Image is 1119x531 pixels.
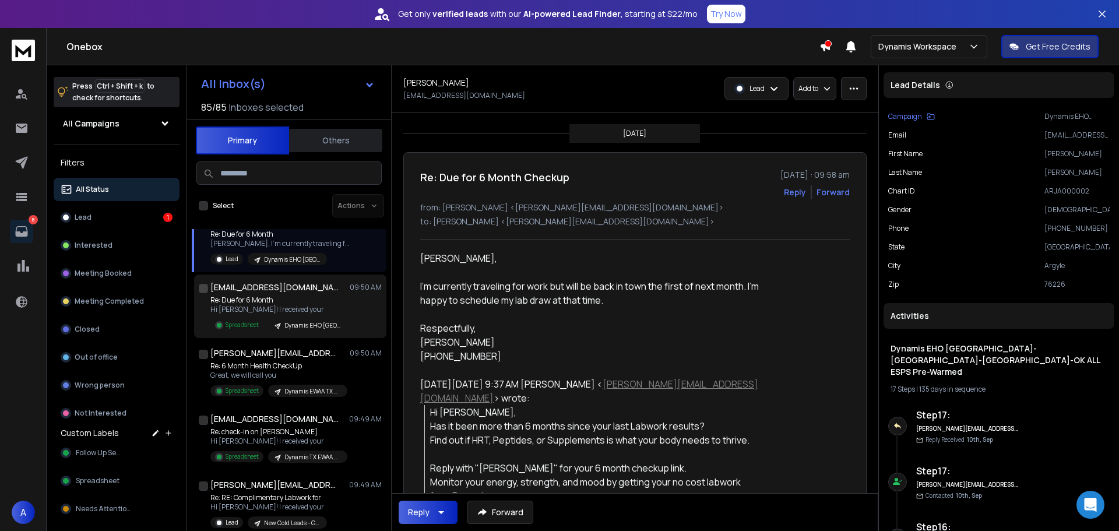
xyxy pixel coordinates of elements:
div: Has it been more than 6 months since your last Labwork results? [430,419,761,433]
h6: [PERSON_NAME][EMAIL_ADDRESS][DOMAIN_NAME] [916,480,1018,489]
p: Meeting Completed [75,297,144,306]
button: Try Now [707,5,745,23]
button: All Inbox(s) [192,72,384,96]
button: Needs Attention [54,497,180,521]
button: A [12,501,35,524]
button: Meeting Booked [54,262,180,285]
p: 09:49 AM [349,480,382,490]
span: 85 / 85 [201,100,227,114]
p: [EMAIL_ADDRESS][DOMAIN_NAME] [403,91,525,100]
h1: [PERSON_NAME][EMAIL_ADDRESS][PERSON_NAME][DOMAIN_NAME] [210,347,339,359]
button: Wrong person [54,374,180,397]
h3: Custom Labels [61,427,119,439]
p: Lead Details [891,79,940,91]
p: Try Now [710,8,742,20]
button: Follow Up Sent [54,441,180,465]
h6: Step 17 : [916,408,1018,422]
p: 8 [29,215,38,224]
p: Dynamis EHO [GEOGRAPHIC_DATA]-[GEOGRAPHIC_DATA]-[GEOGRAPHIC_DATA]-OK ALL ESPS Pre-Warmed [1044,112,1110,121]
p: Dynamis Workspace [878,41,961,52]
h1: Re: Due for 6 Month Checkup [420,169,569,185]
img: logo [12,40,35,61]
p: 09:49 AM [349,414,382,424]
h3: Inboxes selected [229,100,304,114]
p: [GEOGRAPHIC_DATA] [1044,242,1110,252]
p: Lead [749,84,765,93]
h6: [PERSON_NAME][EMAIL_ADDRESS][DOMAIN_NAME] [916,424,1018,433]
p: 09:50 AM [350,349,382,358]
p: Gender [888,205,912,214]
h1: [PERSON_NAME][EMAIL_ADDRESS][PERSON_NAME][DOMAIN_NAME] [210,479,339,491]
p: Argyle [1044,261,1110,270]
span: Ctrl + Shift + k [95,79,145,93]
div: Hi [PERSON_NAME], [430,405,761,419]
p: Spreadsheet [226,452,259,461]
h1: Onebox [66,40,819,54]
button: Meeting Completed [54,290,180,313]
p: Press to check for shortcuts. [72,80,154,104]
button: Forward [467,501,533,524]
p: Hi [PERSON_NAME]! I received your [210,502,327,512]
p: 09:50 AM [350,283,382,292]
p: Lead [226,518,238,527]
p: Dynamis EWAA TX OUTLOOK + OTHERs ESPS [284,387,340,396]
p: Meeting Booked [75,269,132,278]
strong: verified leads [432,8,488,20]
p: Wrong person [75,381,125,390]
p: Re: 6 Month Health CheckUp [210,361,347,371]
p: New Cold Leads - Google - ICP First Responders [264,519,320,528]
p: Interested [75,241,112,250]
h6: Step 17 : [916,464,1018,478]
p: [PERSON_NAME] [1044,149,1110,159]
p: City [888,261,900,270]
p: [EMAIL_ADDRESS][DOMAIN_NAME] [1044,131,1110,140]
h1: [EMAIL_ADDRESS][DOMAIN_NAME] [210,282,339,293]
p: Zip [888,280,899,289]
p: Re: RE: Complimentary Labwork for [210,493,327,502]
p: [DATE] [623,129,646,138]
p: Email [888,131,906,140]
div: Forward [817,187,850,198]
p: Reply Received [926,435,993,444]
div: Open Intercom Messenger [1076,491,1104,519]
label: Select [213,201,234,210]
h1: [EMAIL_ADDRESS][DOMAIN_NAME] [210,413,339,425]
p: Get Free Credits [1026,41,1090,52]
p: Re: Due for 6 Month [210,230,350,239]
p: [DATE] : 09:58 am [780,169,850,181]
div: Respectfully, [420,321,761,335]
div: Find out if HRT, Peptides, or Supplements is what your body needs to thrive. [430,433,761,447]
p: Contacted [926,491,982,500]
p: Chart ID [888,187,915,196]
div: | [891,385,1107,394]
button: Lead1 [54,206,180,229]
p: Re: check-in on [PERSON_NAME] [210,427,347,437]
strong: AI-powered Lead Finder, [523,8,622,20]
a: 8 [10,220,33,243]
p: Great, we will call you [210,371,347,380]
p: [PERSON_NAME] [1044,168,1110,177]
button: Reply [399,501,458,524]
span: 135 days in sequence [919,384,986,394]
button: Not Interested [54,402,180,425]
span: 17 Steps [891,384,915,394]
button: Interested [54,234,180,257]
p: Spreadsheet [226,321,259,329]
div: [PHONE_NUMBER] [420,349,761,363]
div: Reply with "[PERSON_NAME]" for your 6 month checkup link. Monitor your energy, strength, and mood... [430,461,761,503]
h1: All Campaigns [63,118,119,129]
button: Closed [54,318,180,341]
button: Primary [196,126,289,154]
div: [PERSON_NAME] [420,335,761,349]
button: Spreadsheet [54,469,180,493]
h3: Filters [54,154,180,171]
p: State [888,242,905,252]
p: Dynamis EHO [GEOGRAPHIC_DATA]-[GEOGRAPHIC_DATA]-[GEOGRAPHIC_DATA]-OK ALL ESPS Pre-Warmed [264,255,320,264]
p: from: [PERSON_NAME] <[PERSON_NAME][EMAIL_ADDRESS][DOMAIN_NAME]> [420,202,850,213]
span: Needs Attention [76,504,131,514]
span: 10th, Sep [956,491,982,500]
h1: All Inbox(s) [201,78,266,90]
div: [DATE][DATE] 9:37 AM [PERSON_NAME] < > wrote: [420,377,761,405]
